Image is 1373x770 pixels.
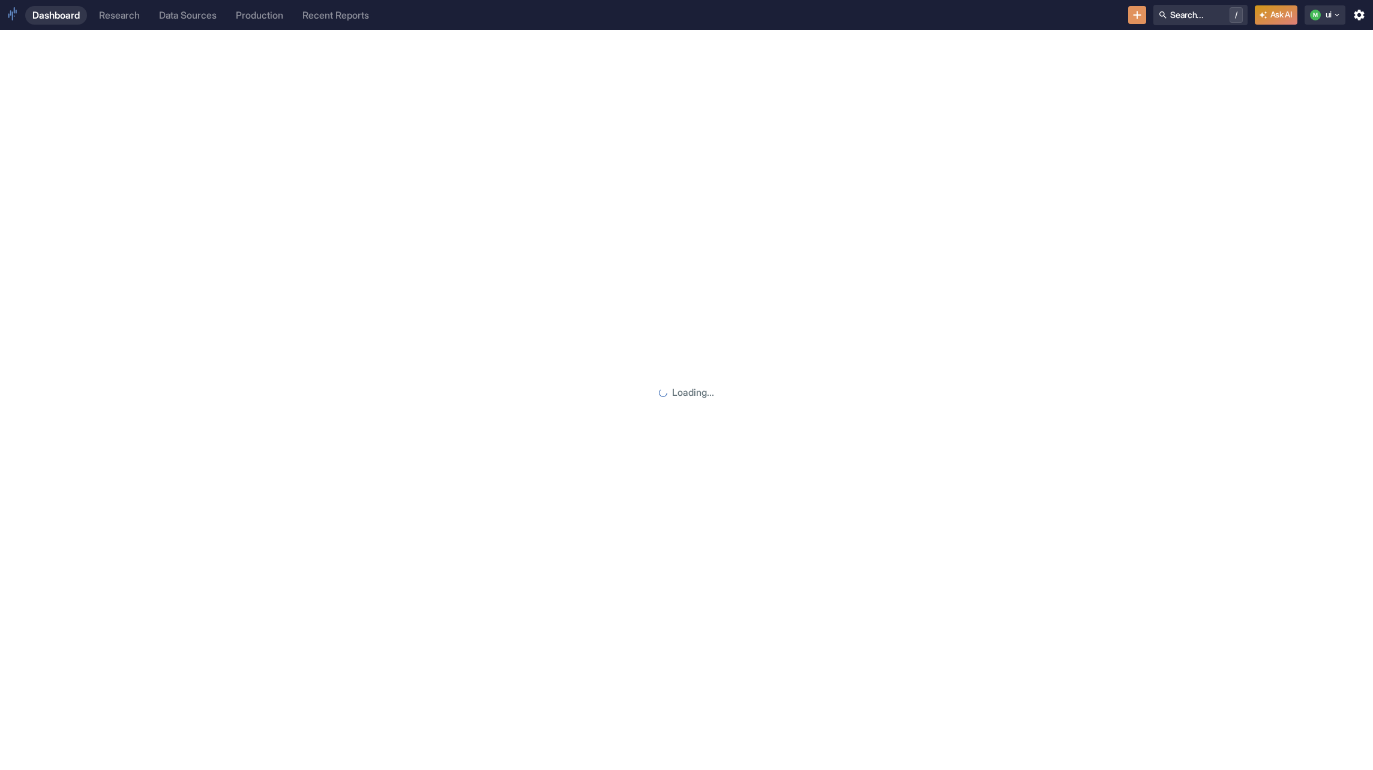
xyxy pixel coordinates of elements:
button: Search.../ [1153,5,1248,25]
a: Data Sources [152,6,224,25]
button: New Resource [1128,6,1147,25]
a: Research [92,6,147,25]
button: Mui [1305,5,1346,25]
div: Recent Reports [302,10,369,21]
div: Research [99,10,140,21]
div: Dashboard [32,10,80,21]
a: Production [229,6,290,25]
p: Loading... [672,386,714,400]
div: Production [236,10,283,21]
a: Recent Reports [295,6,376,25]
div: Data Sources [159,10,217,21]
div: M [1310,10,1321,20]
a: Dashboard [25,6,87,25]
button: Ask AI [1255,5,1297,25]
